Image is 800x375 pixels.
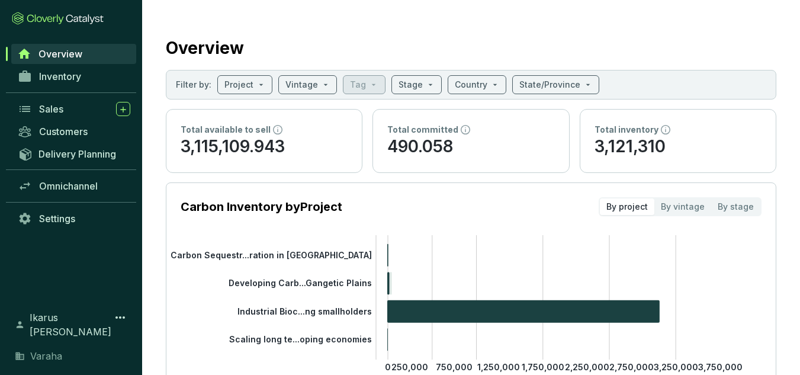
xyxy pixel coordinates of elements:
tspan: Developing Carb...Gangetic Plains [229,278,372,288]
span: Delivery Planning [38,148,116,160]
a: Overview [11,44,136,64]
span: Inventory [39,70,81,82]
tspan: 1,250,000 [477,362,520,372]
span: Overview [38,48,82,60]
tspan: 2,750,000 [609,362,654,372]
tspan: 0 [385,362,391,372]
a: Settings [12,209,136,229]
tspan: 3,250,000 [654,362,698,372]
tspan: Carbon Sequestr...ration in [GEOGRAPHIC_DATA] [171,250,372,260]
span: Varaha [30,349,62,363]
p: Total inventory [595,124,658,136]
tspan: 1,750,000 [522,362,564,372]
p: Total available to sell [181,124,271,136]
tspan: Industrial Bioc...ng smallholders [237,306,372,316]
p: 490.058 [387,136,554,158]
span: Omnichannel [39,180,98,192]
p: Filter by: [176,79,211,91]
span: Customers [39,126,88,137]
a: Customers [12,121,136,142]
span: Sales [39,103,63,115]
p: 3,115,109.943 [181,136,348,158]
tspan: 750,000 [436,362,473,372]
span: Ikarus [PERSON_NAME] [30,310,113,339]
div: By project [600,198,654,215]
tspan: 250,000 [391,362,428,372]
p: Total committed [387,124,458,136]
p: 3,121,310 [595,136,762,158]
div: By stage [711,198,760,215]
p: Tag [350,79,366,91]
div: segmented control [599,197,762,216]
tspan: 2,250,000 [565,362,609,372]
a: Delivery Planning [12,144,136,164]
p: Carbon Inventory by Project [181,198,342,215]
tspan: 3,750,000 [698,362,743,372]
span: Settings [39,213,75,225]
a: Omnichannel [12,176,136,196]
div: By vintage [654,198,711,215]
h2: Overview [166,36,244,60]
a: Sales [12,99,136,119]
a: Inventory [12,66,136,86]
tspan: Scaling long te...oping economies [229,334,372,344]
